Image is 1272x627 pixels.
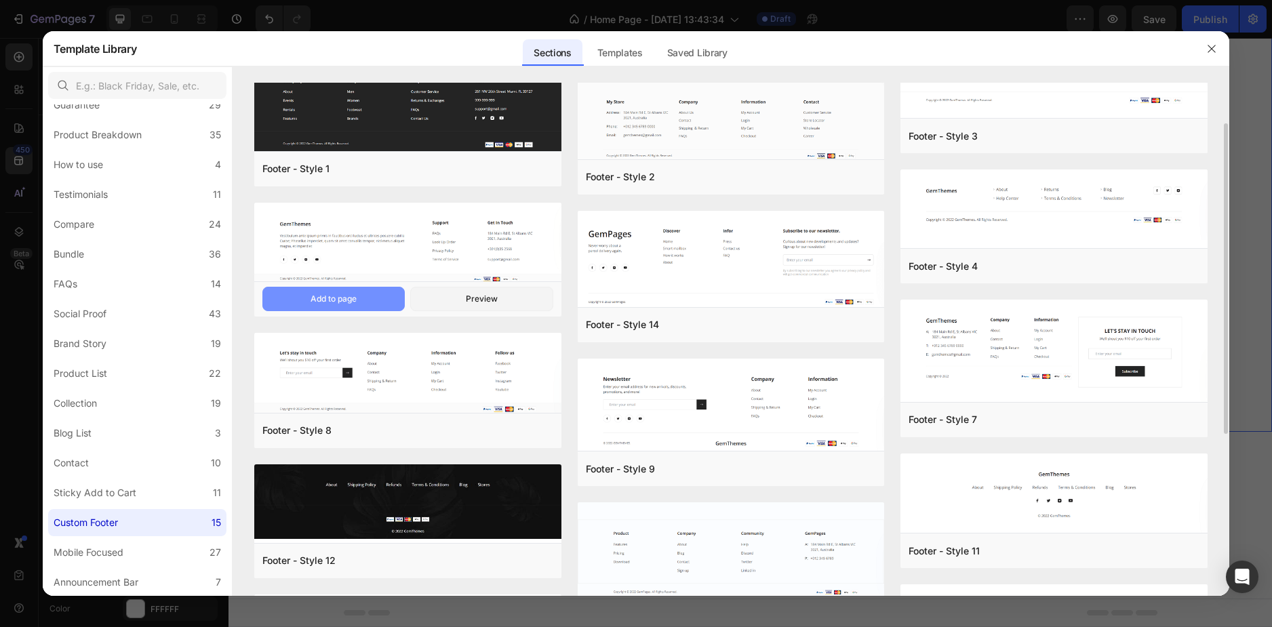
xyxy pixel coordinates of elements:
[215,157,221,173] div: 4
[482,444,553,458] div: Generate layout
[397,263,462,271] p: No compare price
[254,464,561,539] img: f12.png
[323,220,512,255] a: Buso gris oscuro hombre [PERSON_NAME] [PERSON_NAME]
[54,365,107,382] div: Product List
[572,461,673,473] span: then drag & drop elements
[578,502,885,600] img: f13.png
[54,97,100,113] div: Guarantee
[323,310,512,340] button: Add to cart
[54,276,77,292] div: FAQs
[586,169,655,185] div: Footer - Style 2
[740,220,929,255] a: Buso azul oscuro hombre [PERSON_NAME]
[54,157,103,173] div: How to use
[909,128,978,144] div: Footer - Style 3
[740,258,803,277] div: $253.900,00
[810,319,860,332] div: Out Of Stock
[658,37,703,49] p: No discount
[814,263,879,271] p: No compare price
[115,258,178,277] div: $253.900,00
[54,544,123,561] div: Mobile Focused
[410,287,553,311] button: Preview
[211,455,221,471] div: 10
[909,411,977,428] div: Footer - Style 7
[115,310,304,340] button: Out Of Stock
[48,72,226,99] input: E.g.: Black Friday, Sale, etc.
[54,455,89,471] div: Contact
[582,444,664,458] div: Add blank section
[241,37,286,49] p: No discount
[262,422,332,439] div: Footer - Style 8
[262,287,405,311] button: Add to page
[395,319,441,332] div: Add to cart
[209,246,221,262] div: 36
[54,336,106,352] div: Brand Story
[254,15,561,154] img: f1.png
[184,319,234,332] div: Out Of Stock
[867,37,912,49] p: No discount
[1226,561,1258,593] div: Open Intercom Messenger
[311,293,357,305] div: Add to page
[54,216,94,232] div: Compare
[209,216,221,232] div: 24
[900,169,1208,240] img: f4.png
[213,186,221,203] div: 11
[212,514,221,531] div: 15
[210,544,221,561] div: 27
[532,241,595,260] div: $305.900,00
[209,306,221,322] div: 43
[54,395,97,411] div: Collection
[523,39,582,66] div: Sections
[54,127,142,143] div: Product Breakdown
[54,246,84,262] div: Bundle
[215,425,221,441] div: 3
[216,574,221,590] div: 7
[254,333,561,416] img: f8.png
[900,453,1208,536] img: f11.png
[254,203,561,283] img: f5.png
[532,20,721,209] a: Buso crema
[210,127,221,143] div: 35
[54,514,118,531] div: Custom Footer
[115,220,304,255] a: Buso tejido vinotinto hombre [PERSON_NAME]
[54,574,138,590] div: Announcement Bar
[376,444,458,458] div: Choose templates
[740,310,929,340] button: Out Of Stock
[54,306,106,322] div: Social Proof
[490,413,554,428] span: Add section
[532,294,721,324] button: Add to cart
[211,395,221,411] div: 19
[209,365,221,382] div: 22
[323,20,512,209] a: Buso gris oscuro hombre Calvin Klein
[532,220,721,239] a: Buso crema
[211,276,221,292] div: 14
[578,211,885,310] img: f14.png
[900,300,1208,404] img: f7.png
[209,97,221,113] div: 29
[54,485,136,501] div: Sticky Add to Cart
[909,258,978,275] div: Footer - Style 4
[466,293,498,305] div: Preview
[586,317,659,333] div: Footer - Style 14
[578,15,885,162] img: f2.png
[188,263,253,271] p: No compare price
[578,359,885,453] img: f9.png
[54,31,137,66] h2: Template Library
[909,543,980,559] div: Footer - Style 11
[740,20,929,209] a: Buso azul oscuro hombre Tommy Hilfiger
[213,485,221,501] div: 11
[323,258,386,277] div: $305.900,00
[587,39,654,66] div: Templates
[370,461,462,473] span: inspired by CRO experts
[450,37,495,49] p: No discount
[211,336,221,352] div: 19
[605,247,670,255] p: No compare price
[586,461,655,477] div: Footer - Style 9
[481,461,553,473] span: from URL or image
[262,552,336,569] div: Footer - Style 12
[656,39,738,66] div: Saved Library
[262,161,330,177] div: Footer - Style 1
